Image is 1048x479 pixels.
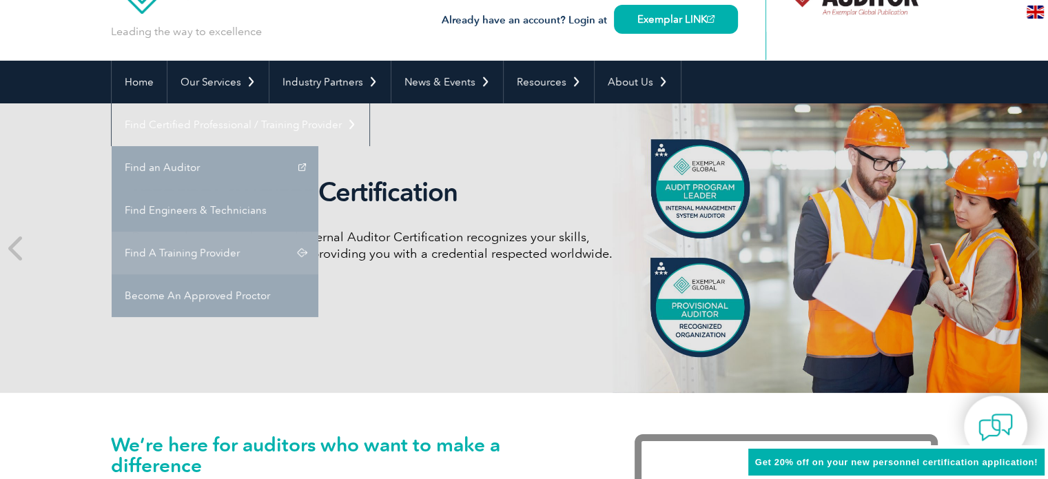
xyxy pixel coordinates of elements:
[167,61,269,103] a: Our Services
[978,410,1013,445] img: contact-chat.png
[111,434,593,476] h1: We’re here for auditors who want to make a difference
[391,61,503,103] a: News & Events
[595,61,681,103] a: About Us
[112,61,167,103] a: Home
[112,189,318,232] a: Find Engineers & Technicians
[112,274,318,317] a: Become An Approved Proctor
[504,61,594,103] a: Resources
[1027,6,1044,19] img: en
[269,61,391,103] a: Industry Partners
[755,457,1038,467] span: Get 20% off on your new personnel certification application!
[707,15,715,23] img: open_square.png
[132,176,648,208] h2: Internal Auditor Certification
[112,146,318,189] a: Find an Auditor
[132,229,648,262] p: Discover how our redesigned Internal Auditor Certification recognizes your skills, achievements, ...
[112,103,369,146] a: Find Certified Professional / Training Provider
[442,12,738,29] h3: Already have an account? Login at
[112,232,318,274] a: Find A Training Provider
[614,5,738,34] a: Exemplar LINK
[111,24,262,39] p: Leading the way to excellence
